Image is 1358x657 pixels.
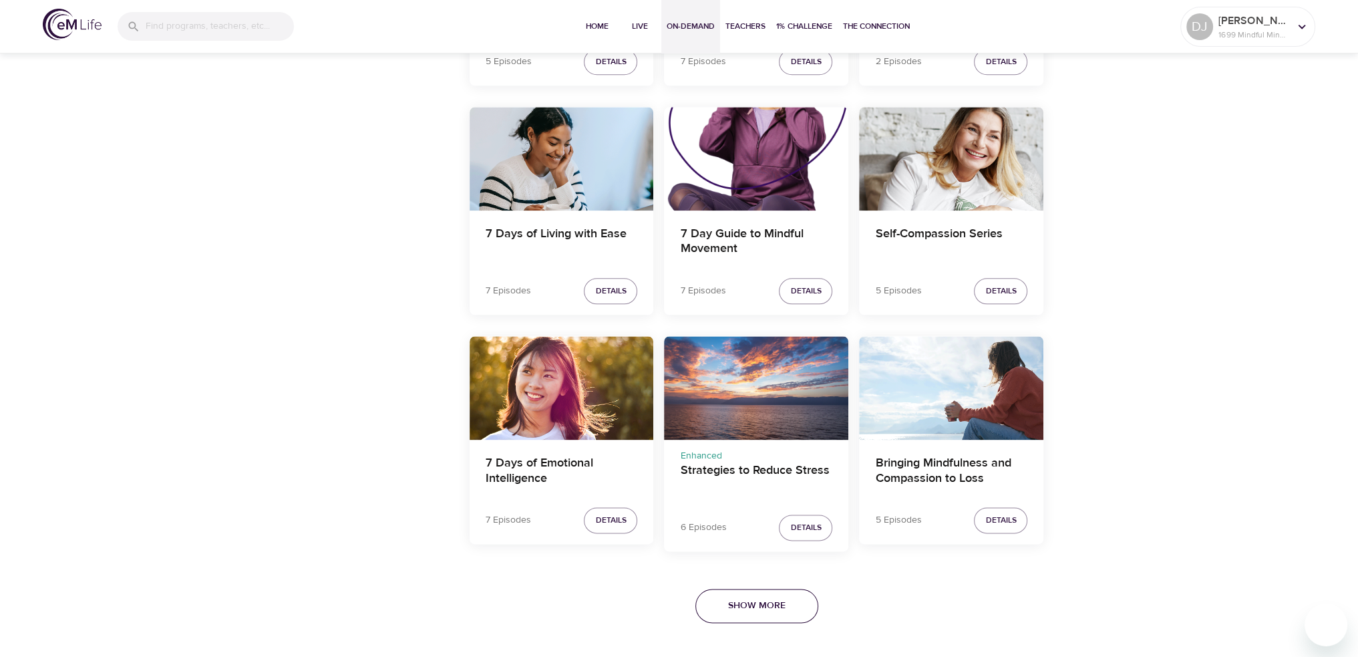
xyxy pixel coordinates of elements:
[470,107,654,211] button: 7 Days of Living with Ease
[859,107,1043,211] button: Self-Compassion Series
[680,284,725,298] p: 7 Episodes
[776,19,832,33] span: 1% Challenge
[985,55,1016,69] span: Details
[680,227,832,259] h4: 7 Day Guide to Mindful Movement
[790,284,821,298] span: Details
[725,19,766,33] span: Teachers
[43,9,102,40] img: logo
[470,336,654,440] button: 7 Days of Emotional Intelligence
[486,55,532,69] p: 5 Episodes
[680,450,721,462] span: Enhanced
[1218,13,1289,29] p: [PERSON_NAME]
[1186,13,1213,40] div: DJ
[790,521,821,535] span: Details
[486,456,638,488] h4: 7 Days of Emotional Intelligence
[974,278,1027,304] button: Details
[875,456,1027,488] h4: Bringing Mindfulness and Compassion to Loss
[667,19,715,33] span: On-Demand
[680,463,832,495] h4: Strategies to Reduce Stress
[486,284,531,298] p: 7 Episodes
[595,55,626,69] span: Details
[581,19,613,33] span: Home
[779,49,832,75] button: Details
[985,284,1016,298] span: Details
[695,589,818,623] button: Show More
[974,49,1027,75] button: Details
[779,515,832,541] button: Details
[146,12,294,41] input: Find programs, teachers, etc...
[584,49,637,75] button: Details
[728,598,786,614] span: Show More
[664,336,848,440] button: Strategies to Reduce Stress
[875,513,921,527] p: 5 Episodes
[875,284,921,298] p: 5 Episodes
[1305,604,1347,646] iframe: Button to launch messaging window
[875,55,921,69] p: 2 Episodes
[790,55,821,69] span: Details
[680,521,726,535] p: 6 Episodes
[595,513,626,527] span: Details
[974,507,1027,533] button: Details
[486,227,638,259] h4: 7 Days of Living with Ease
[584,278,637,304] button: Details
[843,19,910,33] span: The Connection
[624,19,656,33] span: Live
[664,107,848,211] button: 7 Day Guide to Mindful Movement
[985,513,1016,527] span: Details
[595,284,626,298] span: Details
[486,513,531,527] p: 7 Episodes
[1218,29,1289,41] p: 1699 Mindful Minutes
[584,507,637,533] button: Details
[875,227,1027,259] h4: Self-Compassion Series
[779,278,832,304] button: Details
[859,336,1043,440] button: Bringing Mindfulness and Compassion to Loss
[680,55,725,69] p: 7 Episodes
